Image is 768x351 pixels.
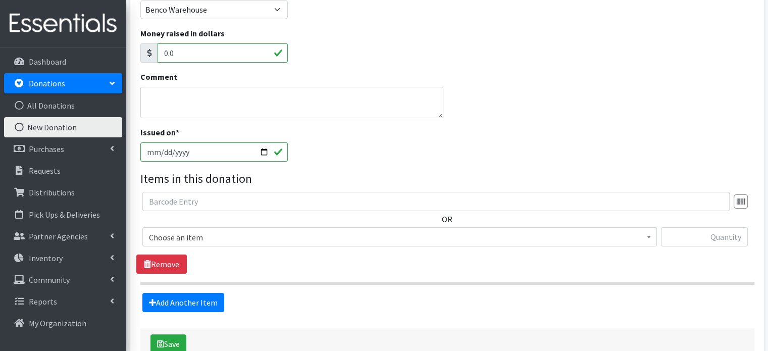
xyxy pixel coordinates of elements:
label: OR [442,213,452,225]
p: Pick Ups & Deliveries [29,210,100,220]
a: Reports [4,291,122,312]
img: HumanEssentials [4,7,122,40]
a: Community [4,270,122,290]
span: Choose an item [142,227,657,246]
a: Inventory [4,248,122,268]
p: Partner Agencies [29,231,88,241]
p: Inventory [29,253,63,263]
a: New Donation [4,117,122,137]
legend: Items in this donation [140,170,754,188]
p: Requests [29,166,61,176]
input: Barcode Entry [142,192,730,211]
input: Quantity [661,227,748,246]
label: Comment [140,71,177,83]
p: Dashboard [29,57,66,67]
span: Choose an item [149,230,650,244]
p: Distributions [29,187,75,197]
a: Distributions [4,182,122,203]
p: Community [29,275,70,285]
p: Purchases [29,144,64,154]
a: Donations [4,73,122,93]
a: My Organization [4,313,122,333]
label: Money raised in dollars [140,27,225,39]
p: Reports [29,296,57,307]
a: Purchases [4,139,122,159]
a: Add Another Item [142,293,224,312]
a: Remove [136,255,187,274]
a: All Donations [4,95,122,116]
a: Partner Agencies [4,226,122,246]
a: Requests [4,161,122,181]
abbr: required [176,127,179,137]
a: Dashboard [4,52,122,72]
label: Issued on [140,126,179,138]
p: Donations [29,78,65,88]
a: Pick Ups & Deliveries [4,205,122,225]
p: My Organization [29,318,86,328]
